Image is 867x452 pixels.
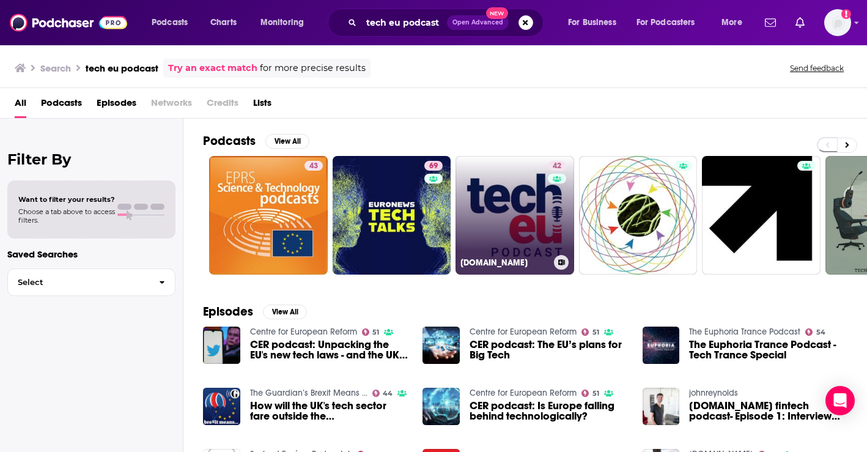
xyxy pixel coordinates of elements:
h2: Filter By [7,150,175,168]
a: 51 [362,328,380,336]
span: 51 [592,330,599,335]
img: CER podcast: Is Europe falling behind technologically? [422,388,460,425]
a: 43 [304,161,323,171]
span: Logged in as Ruth_Nebius [824,9,851,36]
a: Show notifications dropdown [760,12,781,33]
input: Search podcasts, credits, & more... [361,13,447,32]
a: The Guardian’s Brexit Means ... [250,388,367,398]
button: View All [263,305,307,319]
a: 44 [372,390,393,397]
h2: Podcasts [203,133,256,149]
h3: Search [40,62,71,74]
span: 44 [383,391,393,396]
button: Send feedback [786,63,847,73]
a: Show notifications dropdown [791,12,810,33]
a: The Euphoria Trance Podcast - Tech Trance Special [689,339,847,360]
a: CER podcast: The EU’s plans for Big Tech [470,339,628,360]
span: Credits [207,93,238,118]
a: CER podcast: Unpacking the EU's new tech laws - and the UK's answer to them [250,339,408,360]
h3: tech eu podcast [86,62,158,74]
h2: Episodes [203,304,253,319]
img: tech.eu fintech podcast- Episode 1: Interview with Dutch challenger bank CEO and founder Ali Niknam [643,388,680,425]
button: open menu [252,13,320,32]
img: Podchaser - Follow, Share and Rate Podcasts [10,11,127,34]
span: 54 [816,330,825,335]
a: Podcasts [41,93,82,118]
span: Select [8,278,149,286]
span: More [721,14,742,31]
div: Open Intercom Messenger [825,386,855,415]
div: Search podcasts, credits, & more... [339,9,555,37]
svg: Add a profile image [841,9,851,19]
img: User Profile [824,9,851,36]
img: CER podcast: Unpacking the EU's new tech laws - and the UK's answer to them [203,327,240,364]
a: EpisodesView All [203,304,307,319]
a: Centre for European Reform [470,327,577,337]
span: New [486,7,508,19]
span: 42 [553,160,561,172]
span: Podcasts [152,14,188,31]
span: [DOMAIN_NAME] fintech podcast- Episode 1: Interview with [DEMOGRAPHIC_DATA] challenger bank CEO a... [689,401,847,421]
span: 51 [372,330,379,335]
a: 69 [424,161,443,171]
a: Charts [202,13,244,32]
button: open menu [713,13,758,32]
h3: [DOMAIN_NAME] [460,257,549,268]
a: Centre for European Reform [250,327,357,337]
a: tech.eu fintech podcast- Episode 1: Interview with Dutch challenger bank CEO and founder Ali Niknam [689,401,847,421]
a: johnreynolds [689,388,738,398]
a: 69 [333,156,451,275]
span: For Business [568,14,616,31]
a: Try an exact match [168,61,257,75]
span: Networks [151,93,192,118]
span: 69 [429,160,438,172]
a: Lists [253,93,271,118]
span: for more precise results [260,61,366,75]
button: View All [265,134,309,149]
a: 43 [209,156,328,275]
a: 42 [548,161,566,171]
span: Charts [210,14,237,31]
span: Want to filter your results? [18,195,115,204]
button: open menu [629,13,713,32]
button: Show profile menu [824,9,851,36]
a: 54 [805,328,825,336]
img: How will the UK's tech sector fare outside the EU? Brexit Means … Podcast [203,388,240,425]
span: Open Advanced [452,20,503,26]
a: Centre for European Reform [470,388,577,398]
p: Saved Searches [7,248,175,260]
span: 51 [592,391,599,396]
button: open menu [143,13,204,32]
a: PodcastsView All [203,133,309,149]
span: 43 [309,160,318,172]
img: The Euphoria Trance Podcast - Tech Trance Special [643,327,680,364]
a: CER podcast: Is Europe falling behind technologically? [470,401,628,421]
a: Episodes [97,93,136,118]
a: How will the UK's tech sector fare outside the EU? Brexit Means … Podcast [250,401,408,421]
button: Open AdvancedNew [447,15,509,30]
img: CER podcast: The EU’s plans for Big Tech [422,327,460,364]
a: All [15,93,26,118]
span: Choose a tab above to access filters. [18,207,115,224]
span: How will the UK's tech sector fare outside the [GEOGRAPHIC_DATA]? Brexit Means … Podcast [250,401,408,421]
span: For Podcasters [636,14,695,31]
button: Select [7,269,175,296]
button: open menu [559,13,632,32]
a: 51 [581,328,599,336]
a: 51 [581,390,599,397]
